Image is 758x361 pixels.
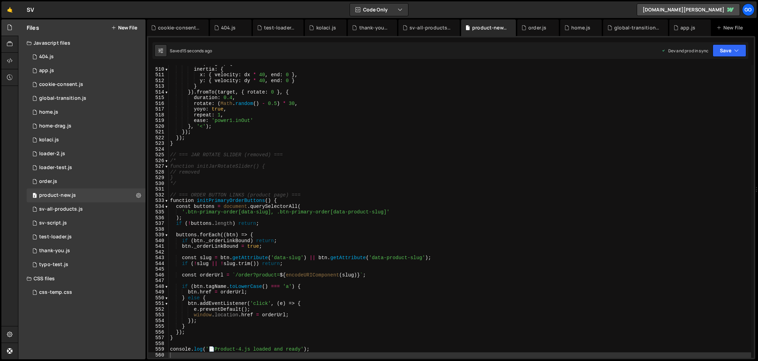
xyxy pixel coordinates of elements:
[148,175,169,181] div: 529
[39,151,65,157] div: loader-2.js
[148,329,169,335] div: 556
[182,48,212,54] div: 15 seconds ago
[148,164,169,169] div: 527
[27,91,146,105] div: 14248/41685.js
[18,36,146,50] div: Javascript files
[148,312,169,318] div: 553
[359,24,389,31] div: thank-you.js
[148,67,169,72] div: 510
[148,158,169,164] div: 526
[350,3,408,16] button: Code Only
[148,238,169,244] div: 540
[27,285,146,299] div: 14248/38037.css
[637,3,740,16] a: [DOMAIN_NAME][PERSON_NAME]
[148,129,169,135] div: 521
[148,192,169,198] div: 532
[148,83,169,89] div: 513
[148,301,169,307] div: 551
[148,78,169,84] div: 512
[39,220,67,226] div: sv-script.js
[39,262,68,268] div: typo-test.js
[27,244,146,258] div: 14248/42099.js
[742,3,755,16] div: go
[148,152,169,158] div: 525
[148,198,169,204] div: 533
[170,48,212,54] div: Saved
[148,227,169,232] div: 538
[148,118,169,124] div: 519
[39,165,72,171] div: loader-test.js
[39,248,70,254] div: thank-you.js
[148,352,169,358] div: 560
[27,50,146,64] div: 14248/46532.js
[148,147,169,152] div: 524
[27,6,34,14] div: SV
[1,1,18,18] a: 🤙
[148,204,169,210] div: 534
[148,95,169,101] div: 515
[27,105,146,119] div: 14248/38890.js
[148,169,169,175] div: 528
[680,24,695,31] div: app.js
[27,216,146,230] div: 14248/36561.js
[39,289,72,296] div: css-temp.css
[148,272,169,278] div: 546
[27,24,39,32] h2: Files
[316,24,336,31] div: kolaci.js
[148,249,169,255] div: 542
[148,278,169,284] div: 547
[158,24,200,31] div: cookie-consent.js
[39,137,59,143] div: kolaci.js
[27,119,146,133] div: 14248/40457.js
[716,24,746,31] div: New File
[409,24,451,31] div: sv-all-products.js
[39,81,83,88] div: cookie-consent.js
[472,24,508,31] div: product-new.js
[148,209,169,215] div: 535
[148,324,169,329] div: 555
[111,25,137,30] button: New File
[148,106,169,112] div: 517
[39,206,83,212] div: sv-all-products.js
[27,258,146,272] div: 14248/43355.js
[39,178,57,185] div: order.js
[39,192,76,199] div: product-new.js
[27,161,146,175] div: 14248/42454.js
[148,341,169,347] div: 558
[148,124,169,130] div: 520
[148,186,169,192] div: 531
[33,193,37,199] span: 2
[148,232,169,238] div: 539
[148,266,169,272] div: 545
[39,123,71,129] div: home-drag.js
[27,147,146,161] div: 14248/42526.js
[713,44,746,57] button: Save
[27,175,146,188] div: 14248/41299.js
[39,109,58,115] div: home.js
[148,244,169,249] div: 541
[148,318,169,324] div: 554
[528,24,546,31] div: order.js
[39,54,54,60] div: 404.js
[148,307,169,312] div: 552
[39,95,86,102] div: global-transition.js
[148,346,169,352] div: 559
[148,112,169,118] div: 518
[148,135,169,141] div: 522
[148,295,169,301] div: 550
[39,234,72,240] div: test-loader.js
[27,133,146,147] div: 14248/45841.js
[148,335,169,341] div: 557
[39,68,54,74] div: app.js
[148,101,169,107] div: 516
[571,24,590,31] div: home.js
[27,188,146,202] div: 14248/39945.js
[148,284,169,290] div: 548
[27,78,146,91] div: 14248/46958.js
[614,24,660,31] div: global-transition.js
[148,255,169,261] div: 543
[148,89,169,95] div: 514
[148,141,169,147] div: 523
[148,181,169,187] div: 530
[661,48,708,54] div: Dev and prod in sync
